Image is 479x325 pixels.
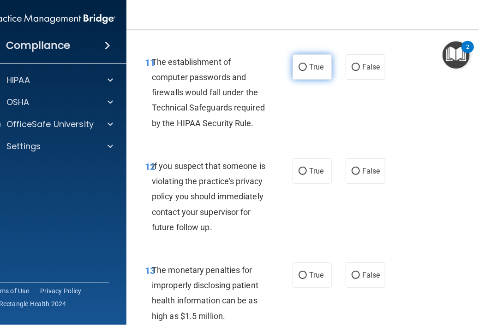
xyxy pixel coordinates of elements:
a: Privacy Policy [40,286,82,296]
input: True [299,168,307,175]
span: False [362,271,380,279]
input: False [352,64,360,71]
span: True [309,167,323,175]
p: Settings [6,141,41,152]
span: False [362,63,380,71]
span: 13 [145,265,155,276]
h4: Compliance [6,39,70,52]
p: OfficeSafe University [6,119,94,130]
div: 2 [466,47,469,59]
p: OSHA [6,97,30,108]
input: False [352,168,360,175]
input: False [352,272,360,279]
button: Open Resource Center, 2 new notifications [443,41,470,69]
span: 12 [145,161,155,172]
input: True [299,272,307,279]
span: True [309,63,323,71]
span: The monetary penalties for improperly disclosing patient health information can be as high as $1.... [152,265,258,321]
span: True [309,271,323,279]
span: False [362,167,380,175]
span: The establishment of computer passwords and firewalls would fall under the Technical Safeguards r... [152,57,265,128]
span: If you suspect that someone is violating the practice's privacy policy you should immediately con... [152,161,265,232]
p: HIPAA [6,75,30,86]
input: True [299,64,307,71]
span: 11 [145,57,155,68]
